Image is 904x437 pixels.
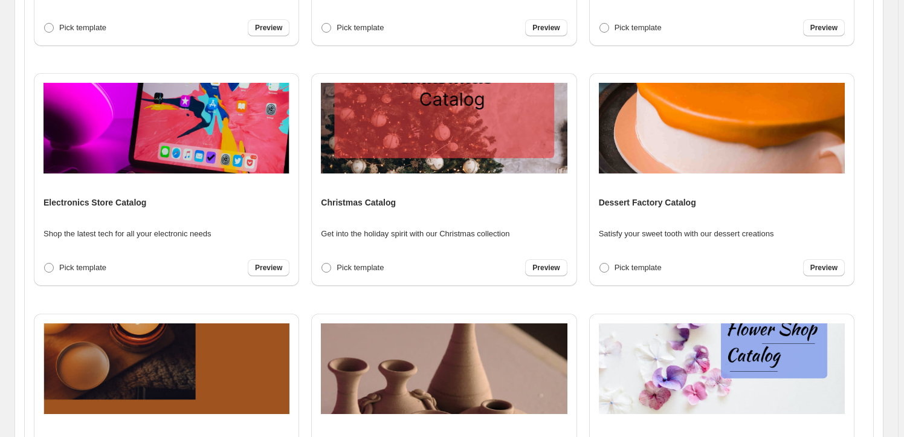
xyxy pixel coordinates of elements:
span: Preview [255,263,282,273]
span: Pick template [615,263,662,272]
h4: Electronics Store Catalog [44,196,146,209]
a: Preview [525,19,567,36]
a: Preview [803,19,845,36]
a: Preview [525,259,567,276]
span: Pick template [337,23,384,32]
h4: Dessert Factory Catalog [599,196,696,209]
h4: Christmas Catalog [321,196,396,209]
span: Preview [532,263,560,273]
p: Shop the latest tech for all your electronic needs [44,228,211,240]
span: Pick template [59,263,106,272]
span: Pick template [337,263,384,272]
span: Pick template [59,23,106,32]
a: Preview [248,259,289,276]
span: Preview [255,23,282,33]
a: Preview [803,259,845,276]
p: Satisfy your sweet tooth with our dessert creations [599,228,774,240]
span: Pick template [615,23,662,32]
p: Get into the holiday spirit with our Christmas collection [321,228,509,240]
span: Preview [532,23,560,33]
span: Preview [810,23,838,33]
a: Preview [248,19,289,36]
span: Preview [810,263,838,273]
